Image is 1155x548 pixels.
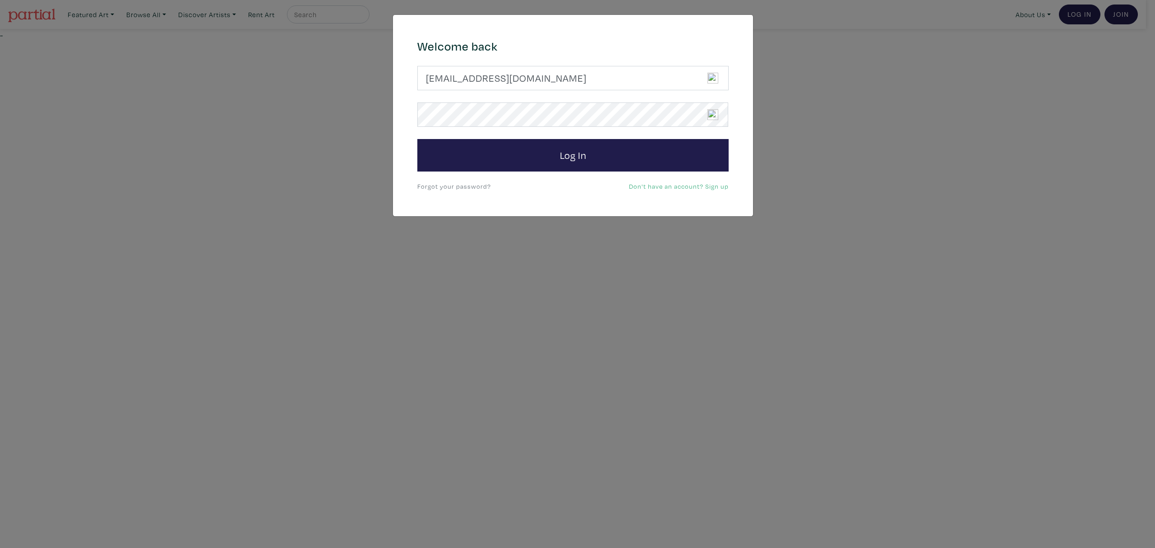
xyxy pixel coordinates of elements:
a: Don't have an account? Sign up [629,182,729,190]
input: Your email [417,66,729,90]
button: Log In [417,139,729,172]
img: npw-badge-icon-locked.svg [707,73,718,84]
img: npw-badge-icon-locked.svg [707,109,718,120]
h4: Welcome back [417,39,729,54]
a: Forgot your password? [417,182,491,190]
